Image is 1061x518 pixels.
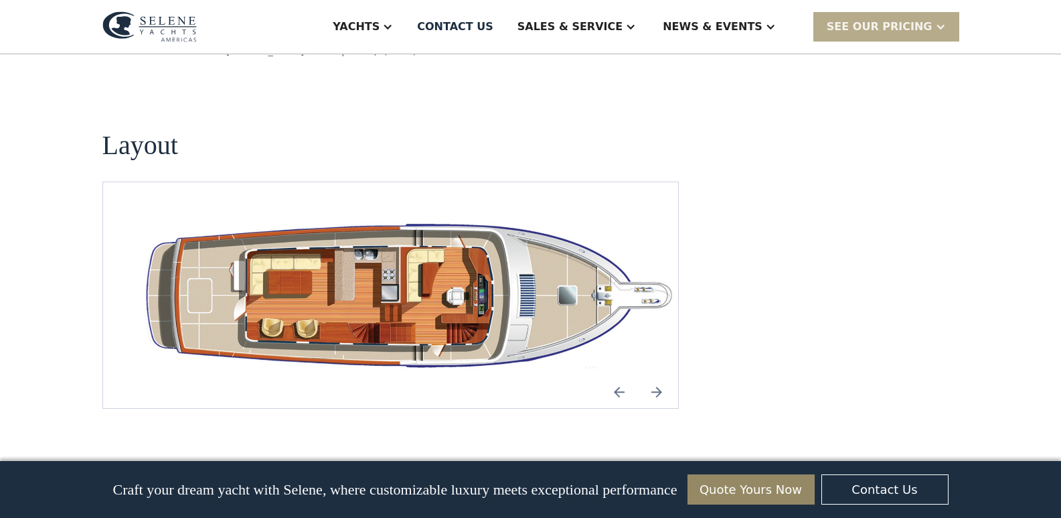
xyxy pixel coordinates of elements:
[687,474,815,505] a: Quote Yours Now
[517,19,623,35] div: Sales & Service
[821,474,949,505] a: Contact Us
[603,376,635,408] img: icon
[102,11,197,42] img: logo
[663,19,762,35] div: News & EVENTS
[827,19,932,35] div: SEE Our Pricing
[641,376,673,408] img: icon
[641,376,673,408] a: Next slide
[603,376,635,408] a: Previous slide
[333,19,380,35] div: Yachts
[1,457,214,493] span: Tick the box below to receive occasional updates, exclusive offers, and VIP access via text message.
[813,12,959,41] div: SEE Our Pricing
[112,481,677,499] p: Craft your dream yacht with Selene, where customizable luxury meets exceptional performance
[417,19,493,35] div: Contact US
[135,214,689,376] a: open lightbox
[102,131,178,160] h2: Layout
[135,214,689,376] div: 2 / 7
